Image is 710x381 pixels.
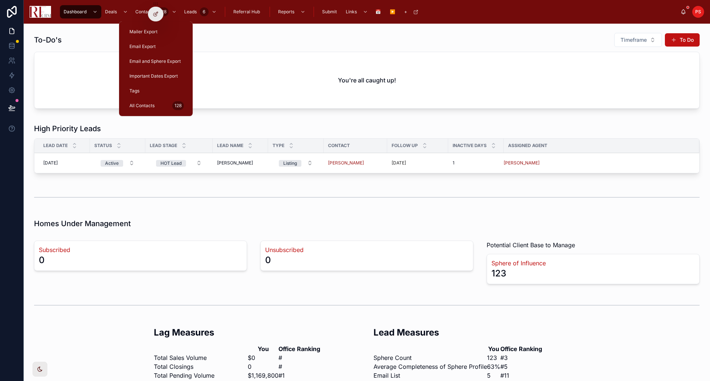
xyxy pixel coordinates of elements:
[129,29,158,35] span: Mailer Export
[487,241,575,249] span: Potential Client Base to Manage
[487,353,500,362] td: 123
[180,5,220,18] a: Leads6
[500,344,542,353] th: Office Ranking
[342,5,372,18] a: Links
[278,344,320,353] th: Office Ranking
[60,5,101,18] a: Dashboard
[328,143,350,149] span: Contact
[217,143,243,149] span: Lead Name
[487,362,500,371] td: 63%
[404,9,407,15] span: +
[129,103,155,109] span: All Contacts
[248,371,278,380] td: $1,169,800
[318,5,342,18] a: Submit
[124,69,188,83] a: Important Dates Export
[373,326,580,339] h2: Lead Measures
[124,99,188,112] a: All Contacts128
[248,353,278,362] td: $0
[101,5,132,18] a: Deals
[150,156,208,170] button: Select Button
[34,218,131,229] h1: Homes Under Management
[487,371,500,380] td: 5
[154,371,248,380] td: Total Pending Volume
[95,156,141,170] button: Select Button
[248,344,278,353] th: You
[129,88,139,94] span: Tags
[278,362,320,371] td: #
[500,362,542,371] td: #5
[392,160,406,166] p: [DATE]
[500,371,542,380] td: #11
[94,143,112,149] span: Status
[346,9,357,15] span: Links
[129,44,156,50] span: Email Export
[338,76,396,85] h2: You're all caught up!
[373,371,487,380] td: Email List
[124,25,188,38] a: Mailer Export
[328,160,364,166] a: [PERSON_NAME]
[373,362,487,371] td: Average Completeness of Sphere Profile
[491,259,695,268] a: Sphere of Influence
[614,33,662,47] button: Select Button
[129,73,178,79] span: Important Dates Export
[135,9,154,15] span: Contacts
[30,6,51,18] img: App logo
[230,5,265,18] a: Referral Hub
[233,9,260,15] span: Referral Hub
[392,143,418,149] span: Follow Up
[184,9,197,15] span: Leads
[150,143,177,149] span: Lead Stage
[57,4,680,20] div: scrollable content
[132,5,180,18] a: Contacts128
[200,7,209,16] div: 6
[373,353,487,362] td: Sphere Count
[124,84,188,98] a: Tags
[154,353,248,362] td: Total Sales Volume
[487,344,500,353] th: You
[390,9,395,15] span: ▶️
[160,160,182,167] div: HOT Lead
[248,362,278,371] td: 0
[386,5,400,18] a: ▶️
[278,9,294,15] span: Reports
[129,58,181,64] span: Email and Sphere Export
[265,254,271,266] div: 0
[217,160,253,166] span: [PERSON_NAME]
[273,143,284,149] span: Type
[621,36,647,44] span: Timeframe
[124,55,188,68] a: Email and Sphere Export
[372,5,386,18] a: 📅
[453,160,454,166] span: 1
[274,5,309,18] a: Reports
[39,254,45,266] div: 0
[34,123,101,134] h1: High Priority Leads
[278,371,320,380] td: #1
[64,9,87,15] span: Dashboard
[124,40,188,53] a: Email Export
[105,160,119,167] div: Active
[172,101,184,110] div: 128
[508,143,547,149] span: Assigned Agent
[322,9,337,15] span: Submit
[273,156,319,170] button: Select Button
[154,326,360,339] h2: Lag Measures
[665,33,700,47] button: To Do
[34,35,62,45] h1: To-Do's
[500,353,542,362] td: #3
[453,143,487,149] span: Inactive Days
[400,5,422,18] a: +
[375,9,381,15] span: 📅
[695,9,701,15] span: PS
[39,245,242,254] a: Subscribed
[43,143,68,149] span: Lead Date
[491,268,506,279] div: 123
[278,353,320,362] td: #
[283,160,297,167] div: Listing
[43,160,58,166] span: [DATE]
[504,160,540,166] a: [PERSON_NAME]
[105,9,117,15] span: Deals
[265,245,469,254] a: Unsubscribed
